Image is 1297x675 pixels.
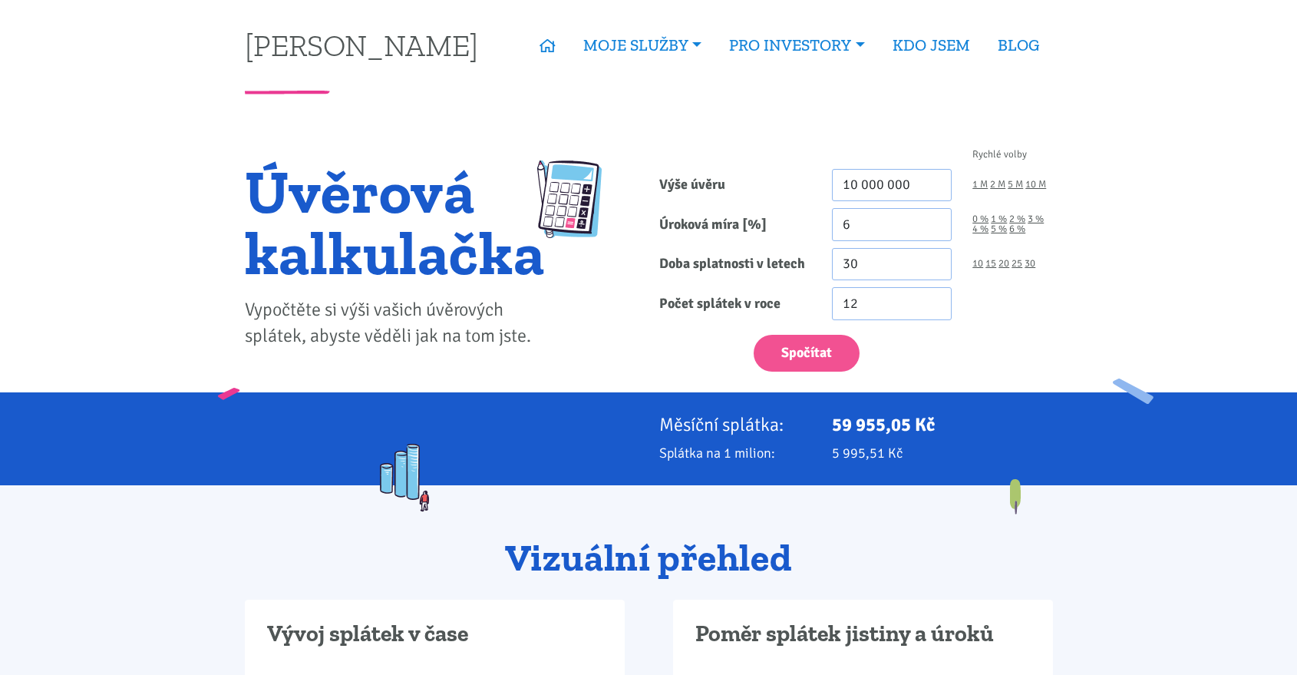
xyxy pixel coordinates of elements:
[972,214,988,224] a: 0 %
[1025,259,1035,269] a: 30
[267,620,602,649] h3: Vývoj splátek v čase
[1009,224,1025,234] a: 6 %
[832,442,1053,464] p: 5 995,51 Kč
[754,335,860,372] button: Spočítat
[569,28,715,63] a: MOJE SLUŽBY
[1009,214,1025,224] a: 2 %
[648,169,821,202] label: Výše úvěru
[972,259,983,269] a: 10
[998,259,1009,269] a: 20
[245,160,545,283] h1: Úvěrová kalkulačka
[1008,180,1023,190] a: 5 M
[832,414,1053,435] p: 59 955,05 Kč
[659,414,811,435] p: Měsíční splátka:
[985,259,996,269] a: 15
[245,297,545,349] p: Vypočtěte si výši vašich úvěrových splátek, abyste věděli jak na tom jste.
[984,28,1053,63] a: BLOG
[648,248,821,281] label: Doba splatnosti v letech
[972,224,988,234] a: 4 %
[648,208,821,241] label: Úroková míra [%]
[1012,259,1022,269] a: 25
[972,180,988,190] a: 1 M
[1025,180,1046,190] a: 10 M
[991,214,1007,224] a: 1 %
[695,620,1031,649] h3: Poměr splátek jistiny a úroků
[1028,214,1044,224] a: 3 %
[972,150,1027,160] span: Rychlé volby
[991,224,1007,234] a: 5 %
[879,28,984,63] a: KDO JSEM
[245,30,478,60] a: [PERSON_NAME]
[648,287,821,320] label: Počet splátek v roce
[990,180,1005,190] a: 2 M
[245,538,1053,579] h2: Vizuální přehled
[715,28,878,63] a: PRO INVESTORY
[659,442,811,464] p: Splátka na 1 milion:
